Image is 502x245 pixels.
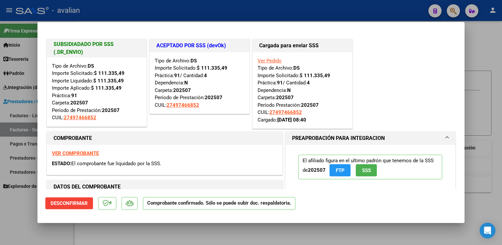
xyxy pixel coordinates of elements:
strong: 202507 [301,102,319,108]
h1: SUBSIDIADADO POR SSS (.DR_ENVIO) [54,40,140,56]
span: 27497466852 [167,102,199,108]
strong: 91 [277,80,283,86]
h1: Cargada para enviar SSS [259,42,346,50]
span: 27497466852 [269,109,302,115]
span: El comprobante fue liquidado por la SSS. [71,161,161,167]
strong: 202507 [308,167,326,173]
strong: DS [88,63,94,69]
button: Desconfirmar [45,197,93,209]
div: Tipo de Archivo: Importe Solicitado: Importe Liquidado: Importe Aplicado: Práctica: Carpeta: Perí... [52,62,142,122]
strong: [DATE] 08:40 [277,117,306,123]
strong: $ 111.335,49 [197,65,227,71]
mat-expansion-panel-header: PREAPROBACIÓN PARA INTEGRACION [285,132,455,145]
strong: N [287,87,291,93]
strong: DS [293,65,300,71]
strong: 202507 [276,95,294,100]
strong: $ 111.335,49 [93,78,124,84]
h1: PREAPROBACIÓN PARA INTEGRACION [292,134,385,142]
p: Comprobante confirmado. Sólo se puede subir doc. respaldatoria. [143,197,295,210]
strong: 4 [307,80,310,86]
strong: DATOS DEL COMPROBANTE [54,184,121,190]
a: Ver Pedido [258,58,282,64]
button: SSS [356,164,377,176]
strong: 91 [174,73,180,78]
span: 27497466852 [64,115,96,121]
span: SSS [362,167,371,173]
strong: N [184,80,188,86]
strong: DS [191,58,197,64]
strong: 202507 [205,95,222,100]
strong: $ 111.335,49 [300,73,330,78]
button: FTP [330,164,351,176]
h1: ACEPTADO POR SSS (devOk) [156,42,243,50]
div: Open Intercom Messenger [480,223,495,238]
a: VER COMPROBANTE [52,150,99,156]
strong: $ 111.335,49 [94,70,125,76]
strong: 4 [204,73,207,78]
span: FTP [336,167,345,173]
strong: 91 [71,93,77,99]
strong: COMPROBANTE [54,135,92,141]
p: El afiliado figura en el ultimo padrón que tenemos de la SSS de [298,155,442,179]
div: Tipo de Archivo: Importe Solicitado: Práctica: / Cantidad: Dependencia: Carpeta: Período de Prest... [155,57,244,109]
span: ESTADO: [52,161,71,167]
strong: 202507 [102,107,120,113]
div: Tipo de Archivo: Importe Solicitado: Práctica: / Cantidad: Dependencia: Carpeta: Período Prestaci... [258,57,347,124]
strong: 202507 [70,100,88,106]
span: Desconfirmar [51,200,88,206]
strong: $ 111.335,49 [91,85,122,91]
strong: 202507 [173,87,191,93]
